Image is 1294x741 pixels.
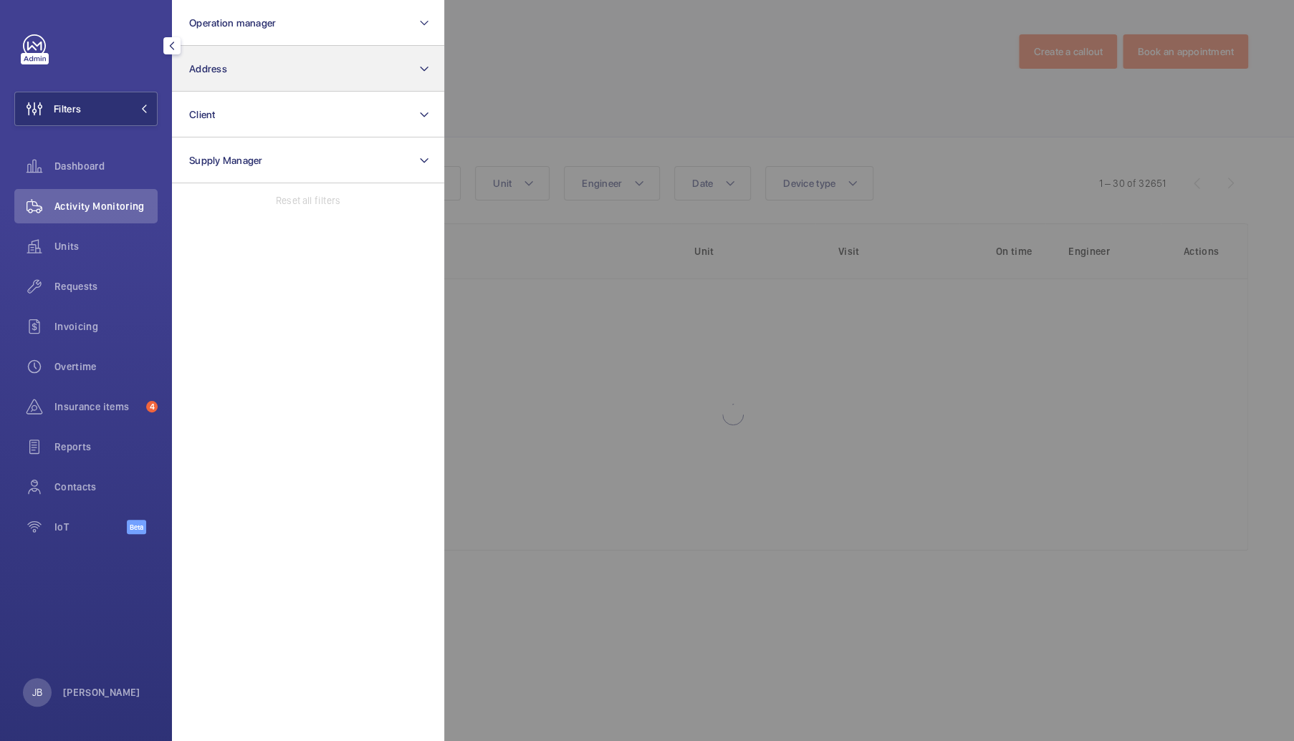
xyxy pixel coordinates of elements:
span: Overtime [54,359,158,374]
span: Units [54,239,158,253]
span: Beta [127,520,146,534]
span: Dashboard [54,159,158,173]
button: Filters [14,92,158,126]
span: Activity Monitoring [54,199,158,213]
p: [PERSON_NAME] [63,685,140,699]
span: Contacts [54,480,158,494]
p: JB [32,685,42,699]
span: Invoicing [54,319,158,334]
span: Filters [54,102,81,116]
span: Requests [54,279,158,294]
span: IoT [54,520,127,534]
span: Insurance items [54,399,140,414]
span: 4 [146,401,158,412]
span: Reports [54,440,158,454]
